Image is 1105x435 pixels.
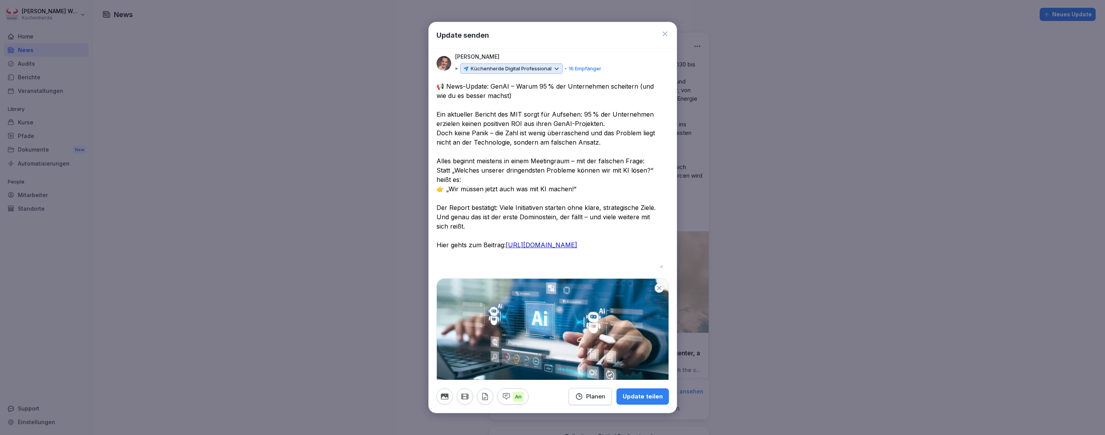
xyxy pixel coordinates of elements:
[506,241,577,249] a: [URL][DOMAIN_NAME]
[436,56,451,71] img: blkuibim9ggwy8x0ihyxhg17.png
[455,52,499,61] p: [PERSON_NAME]
[569,65,601,73] p: 16 Empfänger
[436,30,489,40] h1: Update senden
[575,392,605,401] div: Planen
[471,65,552,73] p: Küchenherde Digital Professional
[497,388,529,405] button: An
[623,392,663,401] div: Update teilen
[616,388,669,405] button: Update teilen
[569,388,612,405] button: Planen
[513,391,524,402] p: An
